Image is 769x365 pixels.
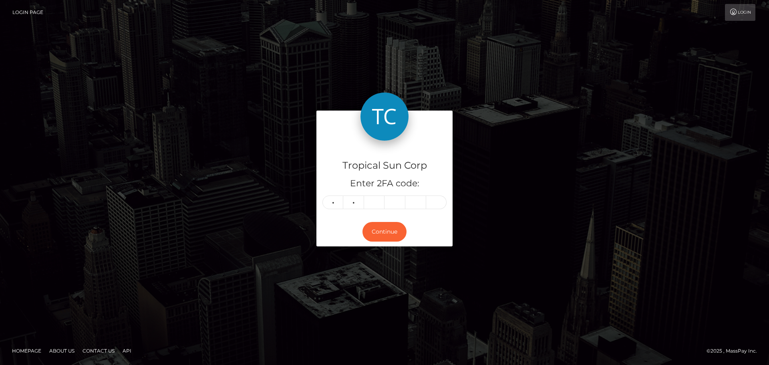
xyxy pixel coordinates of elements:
[46,345,78,357] a: About Us
[362,222,407,242] button: Continue
[79,345,118,357] a: Contact Us
[707,347,763,355] div: © 2025 , MassPay Inc.
[322,177,447,190] h5: Enter 2FA code:
[360,93,409,141] img: Tropical Sun Corp
[12,4,43,21] a: Login Page
[119,345,135,357] a: API
[725,4,755,21] a: Login
[9,345,44,357] a: Homepage
[322,159,447,173] h4: Tropical Sun Corp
